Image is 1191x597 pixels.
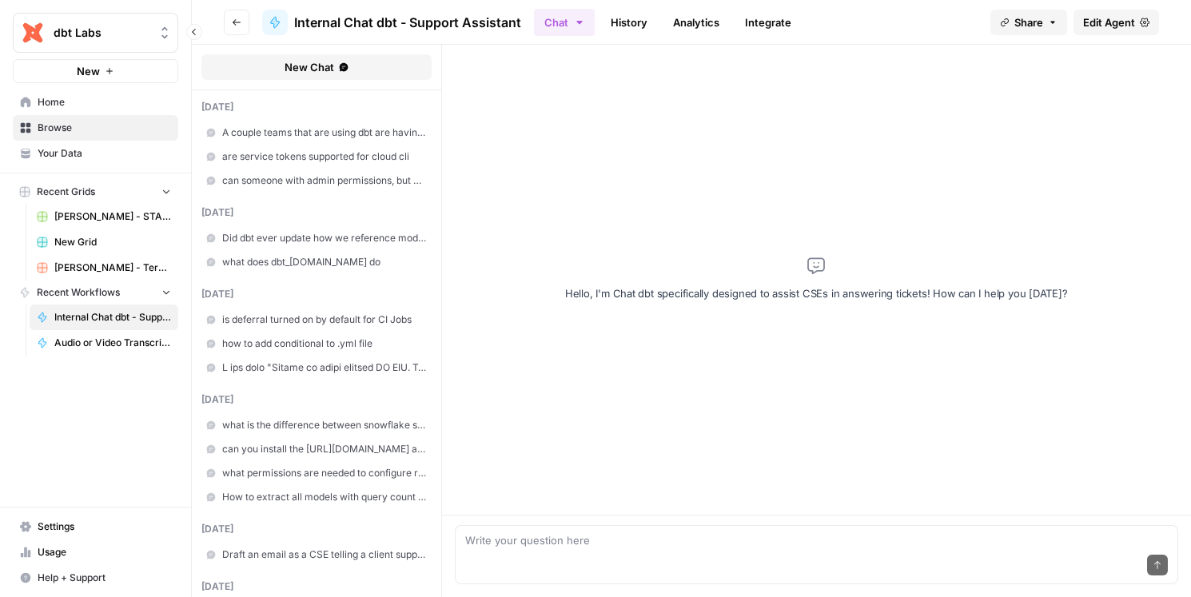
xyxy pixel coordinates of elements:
span: New Chat [285,59,334,75]
div: [DATE] [201,287,432,301]
span: what is the difference between snowflake sso and external oauth for snowflake [222,418,427,432]
a: Integrate [735,10,801,35]
button: Help + Support [13,565,178,591]
a: Analytics [663,10,729,35]
span: [PERSON_NAME] - START HERE - Step 1 - dbt Stored PrOcedure Conversion Kit Grid [54,209,171,224]
a: Usage [13,539,178,565]
span: Home [38,95,171,109]
a: Edit Agent [1073,10,1159,35]
span: Recent Workflows [37,285,120,300]
span: A couple teams that are using dbt are having issues with their PR CI job failing on unrelated tes... [222,125,427,140]
span: Audio or Video Transcription with Summary [54,336,171,350]
button: New Chat [201,54,432,80]
div: [DATE] [201,522,432,536]
a: Browse [13,115,178,141]
span: Internal Chat dbt - Support Assistant [294,13,521,32]
a: Home [13,90,178,115]
span: [PERSON_NAME] - Teradata Converter Grid [54,261,171,275]
a: Did dbt ever update how we reference model versioning from _v1 to .v1 or vice versa [201,226,432,250]
a: Your Data [13,141,178,166]
span: Did dbt ever update how we reference model versioning from _v1 to .v1 or vice versa [222,231,427,245]
div: [DATE] [201,392,432,407]
a: [PERSON_NAME] - START HERE - Step 1 - dbt Stored PrOcedure Conversion Kit Grid [30,204,178,229]
a: New Grid [30,229,178,255]
span: Your Data [38,146,171,161]
a: A couple teams that are using dbt are having issues with their PR CI job failing on unrelated tes... [201,121,432,145]
button: Share [990,10,1067,35]
a: what permissions are needed to configure repository [201,461,432,485]
span: Browse [38,121,171,135]
span: what permissions are needed to configure repository [222,466,427,480]
a: Internal Chat dbt - Support Assistant [262,10,521,35]
span: dbt Labs [54,25,150,41]
span: Share [1014,14,1043,30]
a: are service tokens supported for cloud cli [201,145,432,169]
button: Recent Grids [13,180,178,204]
p: Hello, I'm Chat dbt specifically designed to assist CSEs in answering tickets! How can I help you... [565,285,1068,302]
span: How to extract all models with query count from the catalog? [222,490,427,504]
a: [PERSON_NAME] - Teradata Converter Grid [30,255,178,281]
span: is deferral turned on by default for CI Jobs [222,312,427,327]
a: can you install the [URL][DOMAIN_NAME] app outside of dbt [201,437,432,461]
a: Audio or Video Transcription with Summary [30,330,178,356]
span: L ips dolo "Sitame co adipi elitsed DO EIU. Tempo: IncidIduntuTlabo etdolor magnaaliqua 'ENI_ADMI... [222,360,427,375]
a: History [601,10,657,35]
a: what does dbt_[DOMAIN_NAME] do [201,250,432,274]
a: is deferral turned on by default for CI Jobs [201,308,432,332]
span: Draft an email as a CSE telling a client supporting core and custom code is outside of dbt suppor... [222,547,427,562]
span: how to add conditional to .yml file [222,336,427,351]
button: Chat [534,9,595,36]
span: Edit Agent [1083,14,1135,30]
span: New Grid [54,235,171,249]
span: Recent Grids [37,185,95,199]
button: New [13,59,178,83]
span: New [77,63,100,79]
span: Usage [38,545,171,559]
span: are service tokens supported for cloud cli [222,149,427,164]
span: Settings [38,519,171,534]
span: Help + Support [38,571,171,585]
button: Workspace: dbt Labs [13,13,178,53]
a: what is the difference between snowflake sso and external oauth for snowflake [201,413,432,437]
button: Recent Workflows [13,281,178,304]
span: can you install the [URL][DOMAIN_NAME] app outside of dbt [222,442,427,456]
div: [DATE] [201,100,432,114]
a: L ips dolo "Sitame co adipi elitsed DO EIU. Tempo: IncidIduntuTlabo etdolor magnaaliqua 'ENI_ADMI... [201,356,432,380]
span: Internal Chat dbt - Support Assistant [54,310,171,324]
span: what does dbt_[DOMAIN_NAME] do [222,255,427,269]
a: Draft an email as a CSE telling a client supporting core and custom code is outside of dbt suppor... [201,543,432,567]
img: dbt Labs Logo [18,18,47,47]
a: How to extract all models with query count from the catalog? [201,485,432,509]
a: Settings [13,514,178,539]
span: can someone with admin permissions, but not account admin permissions, invite users [222,173,427,188]
div: [DATE] [201,205,432,220]
a: can someone with admin permissions, but not account admin permissions, invite users [201,169,432,193]
div: [DATE] [201,579,432,594]
a: how to add conditional to .yml file [201,332,432,356]
a: Internal Chat dbt - Support Assistant [30,304,178,330]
